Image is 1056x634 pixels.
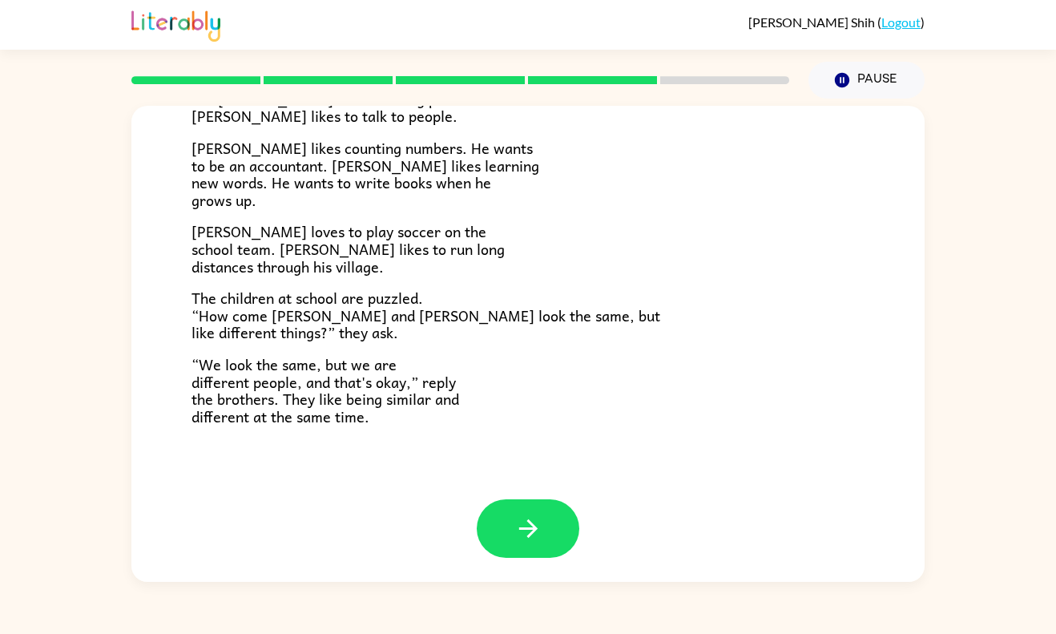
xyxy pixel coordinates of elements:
span: [PERSON_NAME] Shih [748,14,877,30]
div: ( ) [748,14,925,30]
img: Literably [131,6,220,42]
a: Logout [881,14,921,30]
span: [PERSON_NAME] loves to play soccer on the school team. [PERSON_NAME] likes to run long distances ... [191,220,505,277]
span: “We look the same, but we are different people, and that's okay,” reply the brothers. They like b... [191,353,459,428]
span: [PERSON_NAME] likes counting numbers. He wants to be an accountant. [PERSON_NAME] likes learning ... [191,136,539,212]
span: But [PERSON_NAME] likes drawing pictures. And [PERSON_NAME] likes to talk to people. [191,87,517,128]
span: The children at school are puzzled. “How come [PERSON_NAME] and [PERSON_NAME] look the same, but ... [191,286,660,344]
button: Pause [808,62,925,99]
